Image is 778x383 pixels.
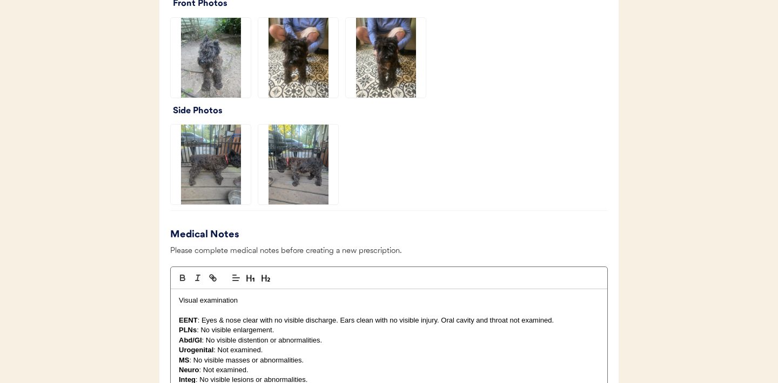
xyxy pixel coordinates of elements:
[171,125,251,204] img: 6539.jpg
[170,228,262,242] div: Medical Notes
[179,325,599,335] p: : No visible enlargement.
[179,316,599,325] p: : Eyes & nose clear with no visible discharge. Ears clean with no visible injury. Oral cavity and...
[179,326,197,334] strong: PLNs
[179,355,599,365] p: : No visible masses or abnormalities.
[179,356,190,364] strong: MS
[179,336,202,344] strong: Abd/GI
[179,296,599,305] p: Visual examination
[179,366,199,374] strong: Neuro
[179,316,198,324] strong: EENT
[346,18,426,98] img: mms-MM0f260c7a645d84aeec0d7cffa30a2024-982f8dd8-ed8c-47d5-829f-9411fd8848b5.jpeg
[179,346,213,354] strong: Urogenital
[179,336,599,345] p: : No visible distention or abnormalities.
[229,271,244,284] span: Text alignment
[258,125,338,204] img: 6536.jpg
[258,18,338,98] img: mms-MM46e351f5ee95f9917e1fee8bc7adabe7-89702492-f922-49b6-817c-8f0614cfcab2.jpeg
[179,365,599,375] p: : Not examined.
[170,245,608,264] div: Please complete medical notes before creating a new prescription.
[179,345,599,355] p: : Not examined.
[171,18,251,98] img: 6534.jpg
[173,104,608,119] div: Side Photos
